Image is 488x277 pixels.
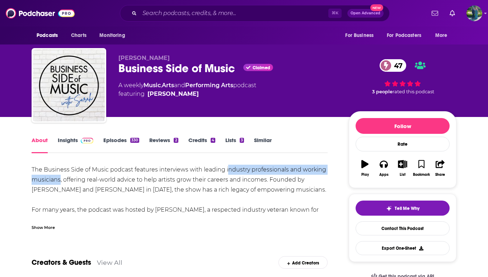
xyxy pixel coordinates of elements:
button: Share [431,155,450,181]
img: User Profile [466,5,482,21]
span: Logged in as MegBeccari [466,5,482,21]
img: Podchaser - Follow, Share and Rate Podcasts [6,6,75,20]
button: List [393,155,412,181]
a: Show notifications dropdown [429,7,441,19]
span: Charts [71,30,86,41]
a: Charts [66,29,91,42]
img: tell me why sparkle [386,206,392,211]
div: Bookmark [413,173,430,177]
button: Play [356,155,374,181]
a: Arts [162,82,174,89]
a: Episodes330 [103,137,139,153]
span: Podcasts [37,30,58,41]
img: Business Side of Music [33,50,105,121]
button: Export One-Sheet [356,241,450,255]
span: , [161,82,162,89]
div: 330 [130,138,139,143]
button: Open AdvancedNew [347,9,384,18]
a: Performing Arts [185,82,233,89]
button: Follow [356,118,450,134]
a: InsightsPodchaser Pro [58,137,93,153]
span: Tell Me Why [395,206,419,211]
button: open menu [382,29,432,42]
div: Play [361,173,369,177]
a: Show notifications dropdown [447,7,458,19]
div: A weekly podcast [118,81,256,98]
div: 3 [240,138,244,143]
span: featuring [118,90,256,98]
span: Claimed [253,66,270,70]
button: tell me why sparkleTell Me Why [356,201,450,216]
button: open menu [94,29,134,42]
span: ⌘ K [328,9,342,18]
button: Apps [374,155,393,181]
a: View All [97,259,122,266]
span: 3 people [372,89,393,94]
div: Add Creators [278,256,328,269]
button: open menu [430,29,456,42]
div: Apps [379,173,389,177]
span: [PERSON_NAME] [118,55,170,61]
button: Bookmark [412,155,431,181]
a: Lists3 [225,137,244,153]
div: 2 [174,138,178,143]
div: 4 [211,138,215,143]
a: Bob Bender [147,90,199,98]
span: Monitoring [99,30,125,41]
span: More [435,30,447,41]
span: For Podcasters [387,30,421,41]
button: open menu [340,29,383,42]
a: Credits4 [188,137,215,153]
div: Rate [356,137,450,151]
a: Similar [254,137,272,153]
button: Show profile menu [466,5,482,21]
span: Open Advanced [351,11,380,15]
img: Podchaser Pro [81,138,93,144]
div: 47 3 peoplerated this podcast [349,55,456,99]
span: rated this podcast [393,89,434,94]
a: 47 [380,59,406,72]
span: and [174,82,185,89]
a: Music [144,82,161,89]
a: Contact This Podcast [356,221,450,235]
span: New [370,4,383,11]
input: Search podcasts, credits, & more... [140,8,328,19]
div: Search podcasts, credits, & more... [120,5,390,22]
span: For Business [345,30,374,41]
a: Creators & Guests [32,258,91,267]
span: 47 [387,59,406,72]
a: About [32,137,48,153]
div: List [400,173,405,177]
div: Share [435,173,445,177]
button: open menu [32,29,67,42]
a: Reviews2 [149,137,178,153]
